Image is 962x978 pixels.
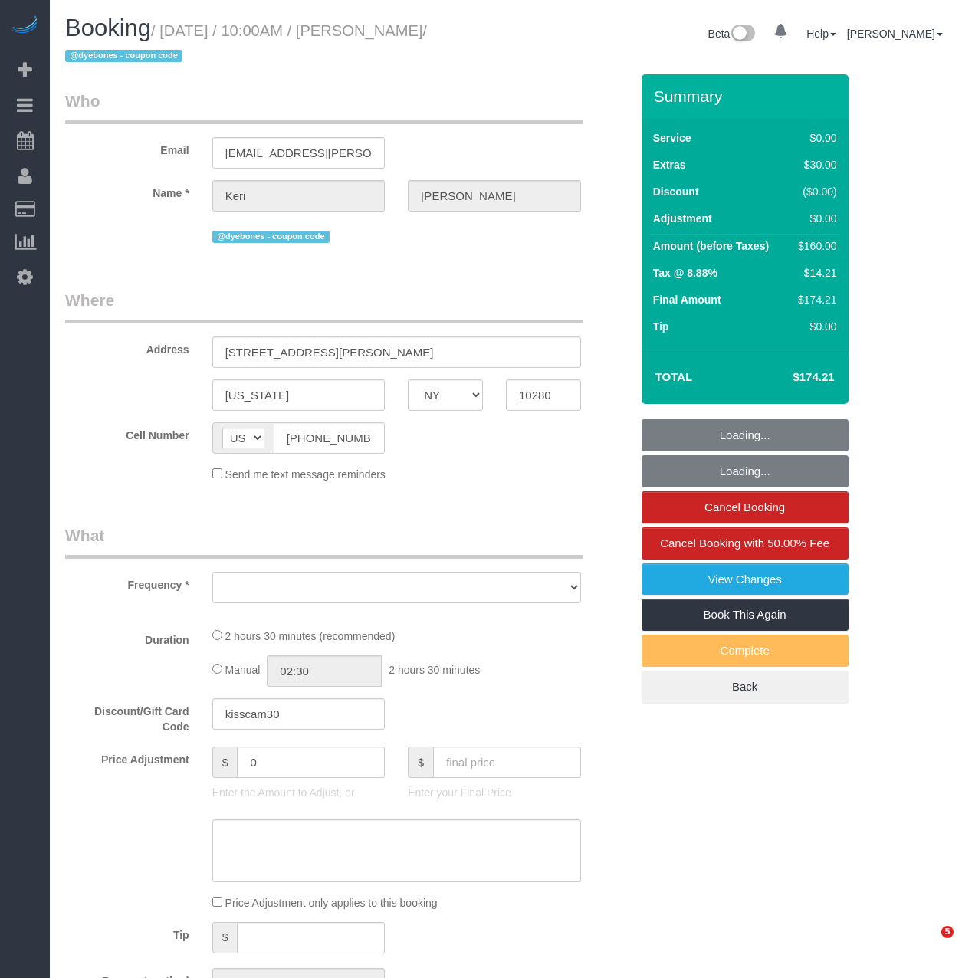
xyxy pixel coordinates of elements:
span: $ [212,922,238,953]
div: $0.00 [792,211,836,226]
a: Beta [708,28,756,40]
a: [PERSON_NAME] [847,28,943,40]
input: Email [212,137,386,169]
span: Booking [65,15,151,41]
label: Name * [54,180,201,201]
input: City [212,379,386,411]
span: Cancel Booking with 50.00% Fee [660,537,829,550]
label: Email [54,137,201,158]
a: Back [642,671,849,703]
legend: Where [65,289,583,323]
input: final price [433,747,581,778]
p: Enter the Amount to Adjust, or [212,785,386,800]
label: Discount [653,184,699,199]
label: Duration [54,627,201,648]
div: $0.00 [792,130,836,146]
label: Service [653,130,691,146]
label: Tip [54,922,201,943]
input: Last Name [408,180,581,212]
strong: Total [655,370,693,383]
div: $30.00 [792,157,836,172]
span: @dyebones - coupon code [65,50,182,62]
div: $174.21 [792,292,836,307]
div: $14.21 [792,265,836,281]
label: Final Amount [653,292,721,307]
label: Extras [653,157,686,172]
label: Price Adjustment [54,747,201,767]
a: Help [806,28,836,40]
h4: $174.21 [747,371,834,384]
span: Price Adjustment only applies to this booking [225,897,438,909]
div: ($0.00) [792,184,836,199]
span: Send me text message reminders [225,468,386,481]
span: @dyebones - coupon code [212,231,330,243]
label: Amount (before Taxes) [653,238,769,254]
label: Address [54,336,201,357]
p: Enter your Final Price [408,785,581,800]
span: 2 hours 30 minutes (recommended) [225,630,396,642]
label: Discount/Gift Card Code [54,698,201,734]
a: Book This Again [642,599,849,631]
legend: What [65,524,583,559]
h3: Summary [654,87,841,105]
label: Frequency * [54,572,201,592]
span: Manual [225,664,261,676]
small: / [DATE] / 10:00AM / [PERSON_NAME] [65,22,427,65]
span: $ [408,747,433,778]
a: Cancel Booking [642,491,849,523]
a: View Changes [642,563,849,596]
label: Adjustment [653,211,712,226]
input: First Name [212,180,386,212]
input: Cell Number [274,422,386,454]
img: New interface [730,25,755,44]
div: $160.00 [792,238,836,254]
a: Cancel Booking with 50.00% Fee [642,527,849,560]
img: Automaid Logo [9,15,40,37]
label: Cell Number [54,422,201,443]
span: 2 hours 30 minutes [389,664,480,676]
span: $ [212,747,238,778]
input: Zip Code [506,379,581,411]
legend: Who [65,90,583,124]
span: 5 [941,926,954,938]
label: Tip [653,319,669,334]
label: Tax @ 8.88% [653,265,717,281]
div: $0.00 [792,319,836,334]
iframe: Intercom live chat [910,926,947,963]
